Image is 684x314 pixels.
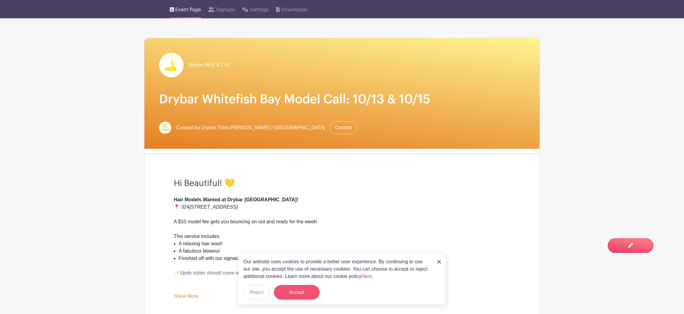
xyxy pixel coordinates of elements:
[243,258,431,280] p: Our website uses cookies to provide a better user experience. By continuing to use our site, you ...
[179,240,510,247] li: A relaxing hair wash
[174,294,198,301] a: Show More
[174,269,510,299] div: ✨ ✨
[179,247,510,255] li: A fabulous blowout
[189,204,238,210] em: [STREET_ADDRESS]
[216,6,235,13] span: Signups
[281,6,307,13] span: Downloads
[180,285,300,290] em: PLUS!!! One free add-on (stylist's choice)! ($74 value!!!)
[361,274,372,279] a: Here
[159,53,184,77] img: Buttercup%20Logo.jpg
[179,255,510,269] li: Finished off with our signature Drybar hot tools
[159,92,525,107] h1: Drybar Whitefish Bay Model Call: 10/13 & 10/15
[174,218,510,233] div: A $10 model fee gets you bouncing on out and ready for the week!
[243,285,270,300] button: Reject
[176,124,325,131] span: Created by Drybar Third [PERSON_NAME] / [GEOGRAPHIC_DATA]
[180,270,411,276] em: Updo styles should come with "Day Old" hair, as we may wash or opt not to depending on the desire...
[174,233,510,240] div: This service includes:
[249,6,269,13] span: Settings
[174,196,510,211] div: 📍 324
[330,121,357,134] a: Contact
[174,197,298,202] strong: Hair Models Wanted at Drybar [GEOGRAPHIC_DATA]!
[159,122,171,134] img: DB23_APR_Social_Post%209.png
[274,285,320,300] button: Accept
[437,260,441,264] img: close_button-5f87c8562297e5c2d7936805f587ecaba9071eb48480494691a3f1689db116b3.svg
[188,61,229,69] span: Drybar MKE & CHI
[175,6,201,13] span: Event Page
[174,178,510,189] h3: Hi Beautiful! 💛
